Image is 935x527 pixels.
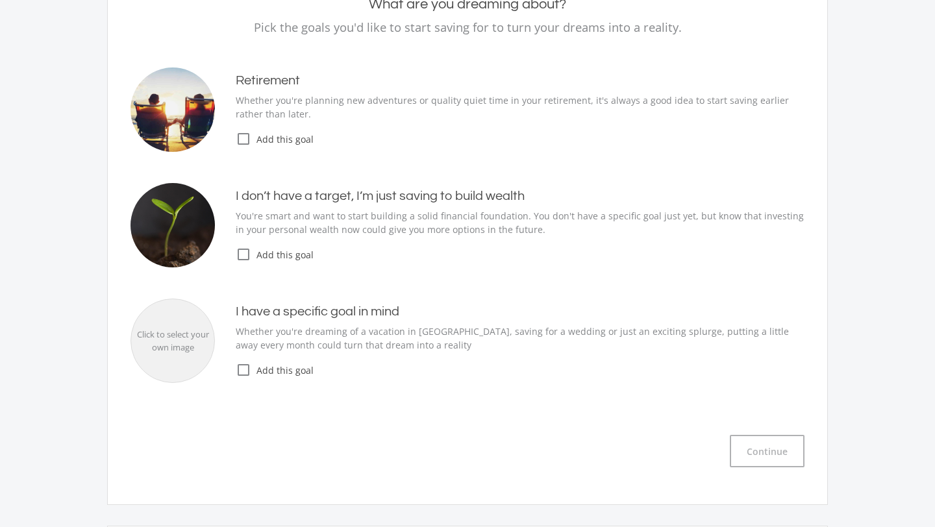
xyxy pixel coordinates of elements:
[131,328,214,354] div: Click to select your own image
[730,435,804,467] button: Continue
[251,132,804,146] span: Add this goal
[236,325,804,352] p: Whether you're dreaming of a vacation in [GEOGRAPHIC_DATA], saving for a wedding or just an excit...
[236,131,251,147] i: check_box_outline_blank
[236,304,804,319] h4: I have a specific goal in mind
[236,73,804,88] h4: Retirement
[236,188,804,204] h4: I don’t have a target, I’m just saving to build wealth
[236,93,804,121] p: Whether you're planning new adventures or quality quiet time in your retirement, it's always a go...
[236,362,251,378] i: check_box_outline_blank
[251,248,804,262] span: Add this goal
[236,209,804,236] p: You're smart and want to start building a solid financial foundation. You don't have a specific g...
[236,247,251,262] i: check_box_outline_blank
[251,363,804,377] span: Add this goal
[131,18,804,36] p: Pick the goals you'd like to start saving for to turn your dreams into a reality.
